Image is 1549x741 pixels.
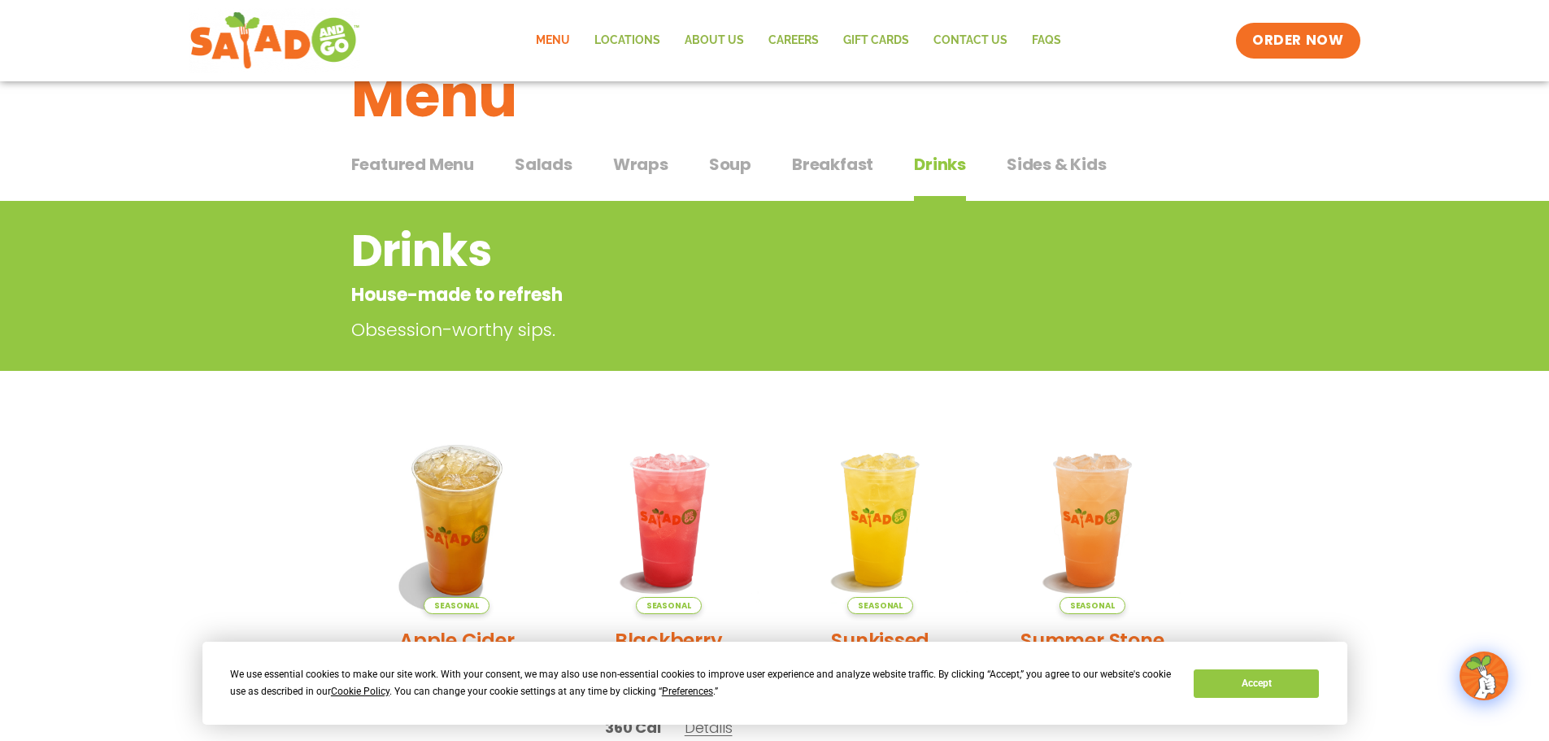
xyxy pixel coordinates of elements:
div: We use essential cookies to make our site work. With your consent, we may also use non-essential ... [230,666,1174,700]
a: ORDER NOW [1236,23,1360,59]
img: wpChatIcon [1461,653,1507,699]
span: 360 Cal [605,717,661,739]
span: Preferences [662,686,713,697]
div: Tabbed content [351,146,1199,202]
span: Seasonal [1059,597,1125,614]
img: Product photo for Apple Cider Lemonade [363,426,551,614]
div: Cookie Consent Prompt [202,642,1347,725]
img: Product photo for Summer Stone Fruit Lemonade [999,426,1186,614]
img: Product photo for Blackberry Bramble Lemonade [575,426,763,614]
a: GIFT CARDS [831,22,921,59]
nav: Menu [524,22,1073,59]
span: Seasonal [636,597,702,614]
h2: Summer Stone Fruit Lemonade [999,626,1186,683]
img: new-SAG-logo-768×292 [189,8,361,73]
span: Cookie Policy [331,686,389,697]
span: Salads [515,152,572,177]
span: Soup [709,152,751,177]
a: FAQs [1020,22,1073,59]
a: Menu [524,22,582,59]
span: Featured Menu [351,152,474,177]
h2: Sunkissed [PERSON_NAME] [787,626,975,683]
a: Locations [582,22,672,59]
span: ORDER NOW [1252,31,1343,50]
p: Obsession-worthy sips. [351,316,1075,343]
p: House-made to refresh [351,281,1068,308]
h1: Menu [351,52,1199,140]
h2: Apple Cider Lemonade [363,626,551,683]
h2: Blackberry [PERSON_NAME] Lemonade [575,626,763,712]
span: Seasonal [847,597,913,614]
a: Careers [756,22,831,59]
span: Breakfast [792,152,873,177]
span: Sides & Kids [1007,152,1107,177]
span: Details [685,717,733,738]
button: Accept [1194,669,1319,698]
a: About Us [672,22,756,59]
img: Product photo for Sunkissed Yuzu Lemonade [787,426,975,614]
span: Drinks [914,152,966,177]
span: Wraps [613,152,668,177]
a: Contact Us [921,22,1020,59]
h2: Drinks [351,218,1068,284]
span: Seasonal [424,597,490,614]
